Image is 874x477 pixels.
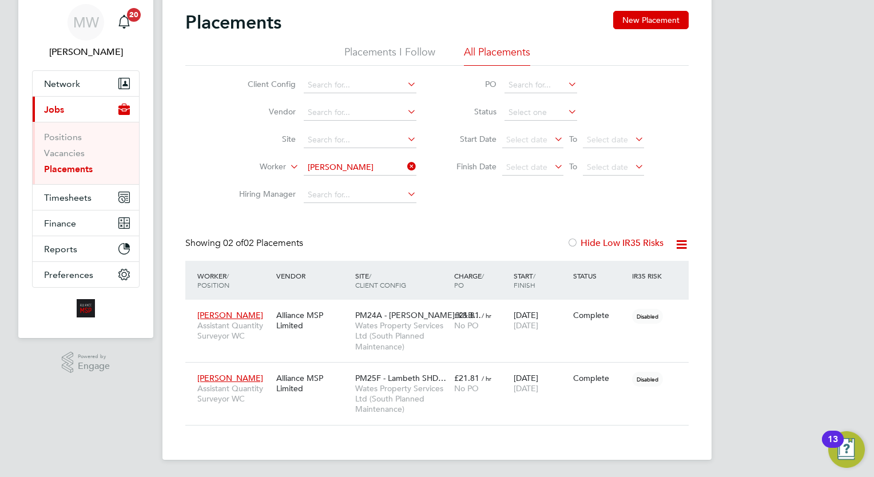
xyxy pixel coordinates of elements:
[77,299,95,317] img: alliancemsp-logo-retina.png
[32,299,140,317] a: Go to home page
[504,77,577,93] input: Search for...
[220,161,286,173] label: Worker
[355,320,448,352] span: Wates Property Services Ltd (South Planned Maintenance)
[197,373,263,383] span: [PERSON_NAME]
[355,271,406,289] span: / Client Config
[504,105,577,121] input: Select one
[185,11,281,34] h2: Placements
[506,134,547,145] span: Select date
[566,132,581,146] span: To
[33,262,139,287] button: Preferences
[514,320,538,331] span: [DATE]
[230,134,296,144] label: Site
[44,78,80,89] span: Network
[514,383,538,393] span: [DATE]
[632,309,663,324] span: Disabled
[445,106,496,117] label: Status
[352,265,451,295] div: Site
[454,310,479,320] span: £21.81
[304,77,416,93] input: Search for...
[464,45,530,66] li: All Placements
[78,361,110,371] span: Engage
[197,383,271,404] span: Assistant Quantity Surveyor WC
[44,244,77,255] span: Reports
[511,304,570,336] div: [DATE]
[570,265,630,286] div: Status
[566,159,581,174] span: To
[32,4,140,59] a: MW[PERSON_NAME]
[44,132,82,142] a: Positions
[587,162,628,172] span: Select date
[445,134,496,144] label: Start Date
[482,311,491,320] span: / hr
[445,79,496,89] label: PO
[632,372,663,387] span: Disabled
[514,271,535,289] span: / Finish
[355,373,446,383] span: PM25F - Lambeth SHD…
[506,162,547,172] span: Select date
[44,104,64,115] span: Jobs
[194,304,689,313] a: [PERSON_NAME]Assistant Quantity Surveyor WCAlliance MSP LimitedPM24A - [PERSON_NAME] K&B…Wates Pr...
[567,237,664,249] label: Hide Low IR35 Risks
[33,71,139,96] button: Network
[273,367,352,399] div: Alliance MSP Limited
[73,15,99,30] span: MW
[44,192,92,203] span: Timesheets
[304,105,416,121] input: Search for...
[113,4,136,41] a: 20
[44,218,76,229] span: Finance
[454,383,479,393] span: No PO
[511,367,570,399] div: [DATE]
[304,160,416,176] input: Search for...
[273,304,352,336] div: Alliance MSP Limited
[587,134,628,145] span: Select date
[223,237,244,249] span: 02 of
[185,237,305,249] div: Showing
[454,373,479,383] span: £21.81
[194,367,689,376] a: [PERSON_NAME]Assistant Quantity Surveyor WCAlliance MSP LimitedPM25F - Lambeth SHD…Wates Property...
[197,320,271,341] span: Assistant Quantity Surveyor WC
[127,8,141,22] span: 20
[62,352,110,373] a: Powered byEngage
[454,271,484,289] span: / PO
[44,269,93,280] span: Preferences
[44,164,93,174] a: Placements
[33,122,139,184] div: Jobs
[304,132,416,148] input: Search for...
[573,373,627,383] div: Complete
[828,431,865,468] button: Open Resource Center, 13 new notifications
[454,320,479,331] span: No PO
[223,237,303,249] span: 02 Placements
[451,265,511,295] div: Charge
[44,148,85,158] a: Vacancies
[304,187,416,203] input: Search for...
[482,374,491,383] span: / hr
[230,189,296,199] label: Hiring Manager
[273,265,352,286] div: Vendor
[355,383,448,415] span: Wates Property Services Ltd (South Planned Maintenance)
[32,45,140,59] span: Megan Westlotorn
[828,439,838,454] div: 13
[33,185,139,210] button: Timesheets
[613,11,689,29] button: New Placement
[33,97,139,122] button: Jobs
[33,236,139,261] button: Reports
[33,210,139,236] button: Finance
[230,79,296,89] label: Client Config
[194,265,273,295] div: Worker
[629,265,669,286] div: IR35 Risk
[511,265,570,295] div: Start
[78,352,110,361] span: Powered by
[355,310,481,320] span: PM24A - [PERSON_NAME] K&B…
[197,310,263,320] span: [PERSON_NAME]
[230,106,296,117] label: Vendor
[445,161,496,172] label: Finish Date
[573,310,627,320] div: Complete
[344,45,435,66] li: Placements I Follow
[197,271,229,289] span: / Position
